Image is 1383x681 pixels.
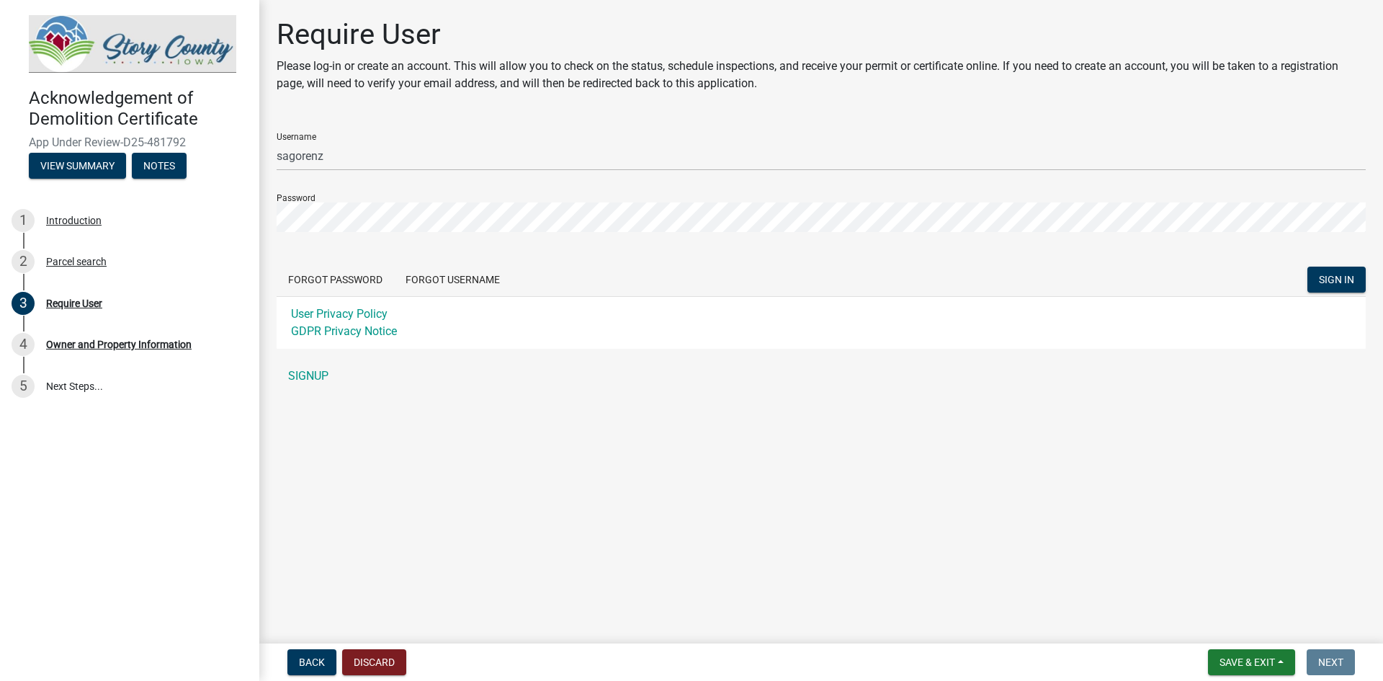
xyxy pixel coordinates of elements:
h4: Acknowledgement of Demolition Certificate [29,88,248,130]
div: Owner and Property Information [46,339,192,350]
img: Story County, Iowa [29,15,236,73]
a: User Privacy Policy [291,307,388,321]
div: 3 [12,292,35,315]
button: SIGN IN [1307,267,1366,293]
a: SIGNUP [277,362,1366,391]
button: Forgot Username [394,267,511,293]
h1: Require User [277,17,1366,52]
button: Notes [132,153,187,179]
p: Please log-in or create an account. This will allow you to check on the status, schedule inspecti... [277,58,1366,92]
div: 5 [12,375,35,398]
div: 1 [12,209,35,232]
button: View Summary [29,153,126,179]
span: Next [1318,656,1343,668]
wm-modal-confirm: Notes [132,161,187,172]
button: Forgot Password [277,267,394,293]
div: Introduction [46,215,102,226]
div: 4 [12,333,35,356]
button: Discard [342,649,406,675]
span: Back [299,656,325,668]
wm-modal-confirm: Summary [29,161,126,172]
div: Require User [46,298,102,308]
a: GDPR Privacy Notice [291,324,397,338]
span: SIGN IN [1319,274,1354,285]
button: Save & Exit [1208,649,1295,675]
div: Parcel search [46,257,107,267]
span: App Under Review-D25-481792 [29,135,230,149]
button: Back [287,649,336,675]
button: Next [1307,649,1355,675]
div: 2 [12,250,35,273]
span: Save & Exit [1219,656,1275,668]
